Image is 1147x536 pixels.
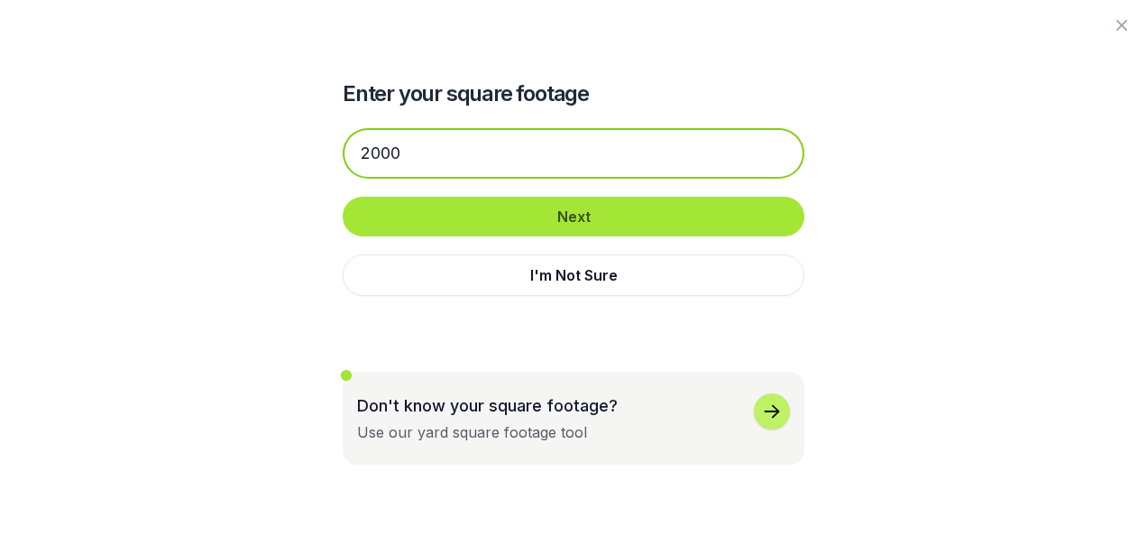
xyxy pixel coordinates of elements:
button: Don't know your square footage?Use our yard square footage tool [343,372,804,465]
button: Next [343,197,804,236]
p: Don't know your square footage? [357,393,618,418]
button: I'm Not Sure [343,254,804,296]
h2: Enter your square footage [343,79,804,108]
div: Use our yard square footage tool [357,421,587,443]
